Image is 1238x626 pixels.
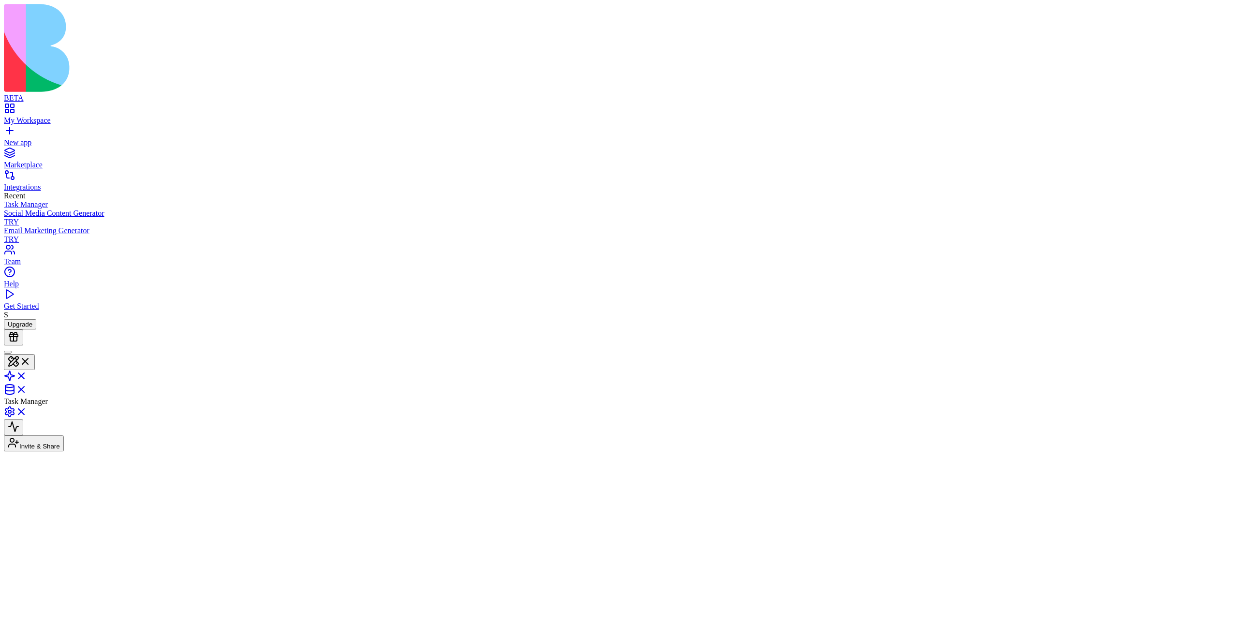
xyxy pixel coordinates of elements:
a: Team [4,249,1234,266]
button: Upgrade [4,319,36,329]
a: Upgrade [4,320,36,328]
img: logo [4,4,393,92]
a: Task Manager [4,200,1234,209]
div: Help [4,280,1234,288]
div: BETA [4,94,1234,103]
a: Email Marketing GeneratorTRY [4,226,1234,244]
span: Recent [4,192,25,200]
a: Social Media Content GeneratorTRY [4,209,1234,226]
div: Get Started [4,302,1234,311]
div: Team [4,257,1234,266]
span: Task Manager [4,397,48,405]
a: Help [4,271,1234,288]
span: S [4,311,8,319]
a: Integrations [4,174,1234,192]
button: Invite & Share [4,435,64,451]
a: My Workspace [4,107,1234,125]
a: New app [4,130,1234,147]
div: Email Marketing Generator [4,226,1234,235]
div: TRY [4,218,1234,226]
div: Social Media Content Generator [4,209,1234,218]
div: Integrations [4,183,1234,192]
a: BETA [4,85,1234,103]
div: Marketplace [4,161,1234,169]
div: My Workspace [4,116,1234,125]
a: Marketplace [4,152,1234,169]
div: TRY [4,235,1234,244]
div: New app [4,138,1234,147]
a: Get Started [4,293,1234,311]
